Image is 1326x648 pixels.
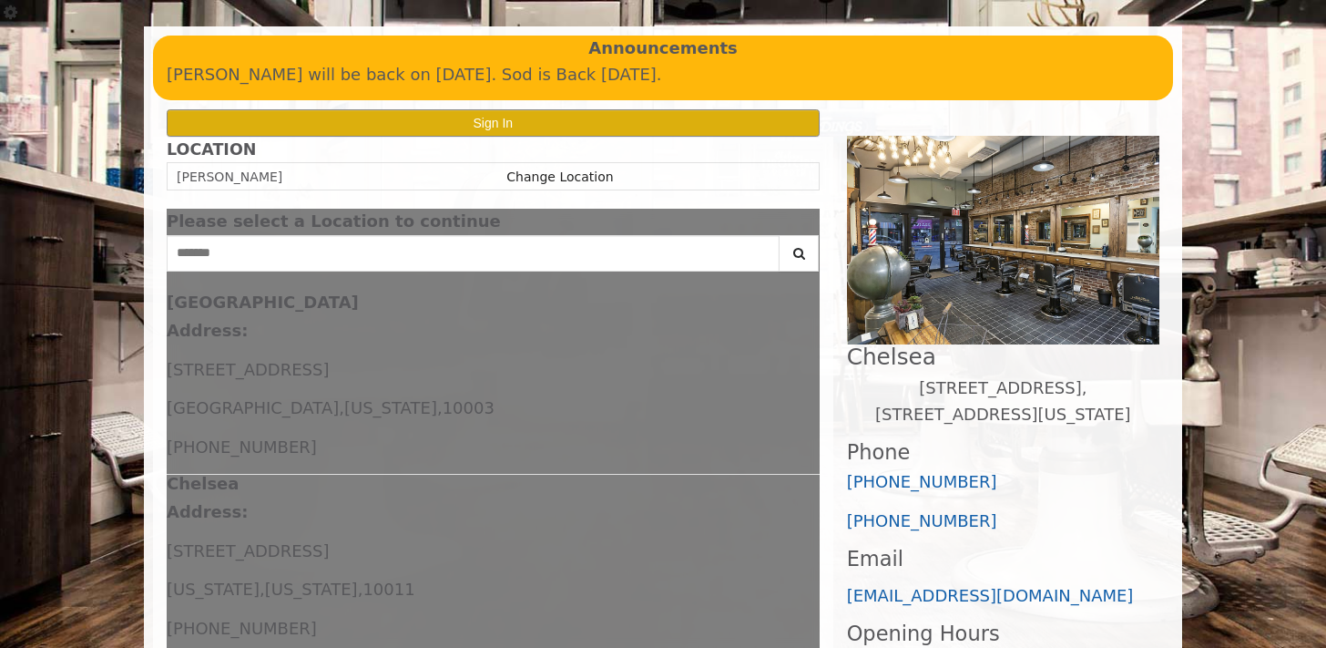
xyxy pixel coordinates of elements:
span: Please select a Location to continue [167,211,501,231]
h2: Chelsea [847,345,1159,369]
span: [STREET_ADDRESS] [167,360,329,379]
span: 10003 [443,398,495,417]
a: [PHONE_NUMBER] [847,511,997,530]
span: , [260,580,265,599]
input: Search Center [167,235,780,272]
a: [PHONE_NUMBER] [847,472,997,491]
b: LOCATION [167,140,256,159]
i: Search button [789,247,810,260]
b: Address: [167,502,248,521]
h3: Opening Hours [847,622,1159,645]
span: , [339,398,344,417]
div: Center Select [167,235,820,281]
span: [US_STATE] [265,580,358,599]
b: Announcements [588,36,738,62]
p: [PERSON_NAME] will be back on [DATE]. Sod is Back [DATE]. [167,62,1159,88]
h3: Email [847,548,1159,571]
span: 10011 [362,580,414,599]
span: , [358,580,363,599]
span: [STREET_ADDRESS] [167,541,329,561]
span: [US_STATE] [167,580,260,599]
span: [US_STATE] [344,398,437,417]
a: Change Location [506,170,613,184]
b: Chelsea [167,474,239,493]
b: Address: [167,321,248,340]
button: close dialog [792,216,820,228]
span: [PHONE_NUMBER] [167,619,317,638]
p: [STREET_ADDRESS],[STREET_ADDRESS][US_STATE] [847,375,1159,428]
span: [PHONE_NUMBER] [167,437,317,457]
span: [GEOGRAPHIC_DATA] [167,398,339,417]
button: Sign In [167,109,820,136]
h3: Phone [847,441,1159,464]
span: [PERSON_NAME] [177,170,282,184]
a: [EMAIL_ADDRESS][DOMAIN_NAME] [847,586,1134,605]
b: [GEOGRAPHIC_DATA] [167,293,359,312]
span: , [437,398,443,417]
